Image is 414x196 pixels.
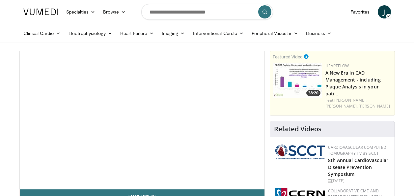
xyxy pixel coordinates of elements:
img: 738d0e2d-290f-4d89-8861-908fb8b721dc.150x105_q85_crop-smart_upscale.jpg [273,63,322,98]
a: Heart Failure [116,27,158,40]
a: Heartflow [325,63,349,69]
span: 38:20 [306,90,320,96]
a: Browse [99,5,129,18]
a: Clinical Cardio [19,27,65,40]
a: Electrophysiology [65,27,116,40]
input: Search topics, interventions [141,4,273,20]
a: 38:20 [273,63,322,98]
a: Specialties [62,5,99,18]
h4: Related Videos [274,125,321,133]
video-js: Video Player [20,51,264,189]
a: Favorites [346,5,374,18]
a: [PERSON_NAME], [325,103,358,109]
div: [DATE] [328,178,389,184]
a: Interventional Cardio [189,27,248,40]
a: Peripheral Vascular [248,27,302,40]
a: A New Era in CAD Management - including Plaque Analysis in your pati… [325,70,381,97]
a: Imaging [158,27,189,40]
a: [PERSON_NAME] [359,103,390,109]
small: Featured Video [273,54,303,60]
a: 8th Annual Cardiovascular Disease Prevention Symposium [328,157,389,177]
a: Cardiovascular Computed Tomography TV by SCCT [328,145,387,156]
a: J [378,5,391,18]
div: Feat. [325,97,392,109]
a: Business [302,27,336,40]
a: [PERSON_NAME], [334,97,367,103]
img: VuMedi Logo [23,9,58,15]
img: 51a70120-4f25-49cc-93a4-67582377e75f.png.150x105_q85_autocrop_double_scale_upscale_version-0.2.png [275,145,325,159]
